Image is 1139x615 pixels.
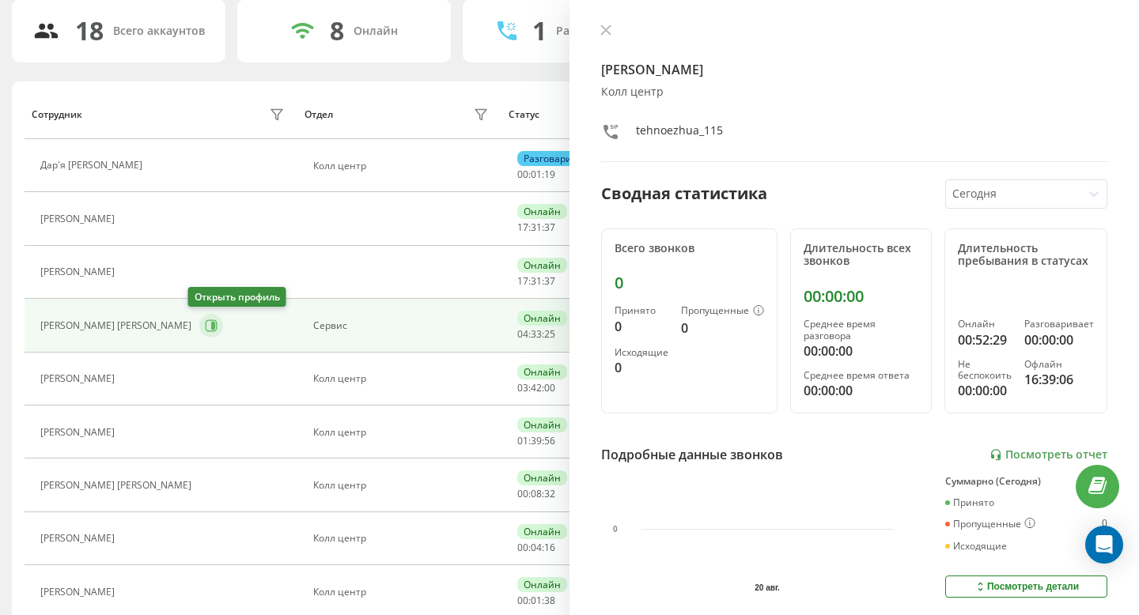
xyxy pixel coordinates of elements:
div: : : [517,383,555,394]
div: : : [517,436,555,447]
div: Не беспокоить [958,359,1012,382]
div: Колл центр [313,160,493,172]
text: 0 [613,525,618,534]
div: 00:00:00 [804,381,918,400]
div: Онлайн [517,204,567,219]
div: Дар'я [PERSON_NAME] [40,160,146,171]
span: 16 [544,541,555,554]
a: Посмотреть отчет [990,448,1107,462]
div: 0 [615,274,764,292]
div: Длительность всех звонков [804,242,918,269]
span: 31 [531,221,542,234]
div: Принято [945,497,994,508]
span: 00 [517,541,528,554]
div: Длительность пребывания в статусах [958,242,1094,269]
div: 00:00:00 [804,341,918,360]
div: 0 [681,319,764,338]
div: 00:00:00 [1024,330,1094,349]
div: Подробные данные звонков [601,445,783,464]
div: 0 [1102,518,1107,530]
span: 31 [531,274,542,288]
div: Исходящие [945,541,1007,552]
div: 00:52:29 [958,330,1012,349]
span: 00 [544,381,555,394]
div: Принято [615,305,668,316]
span: 37 [544,221,555,234]
div: Онлайн [958,319,1012,330]
text: 20 авг. [755,583,780,592]
div: Разговаривает [517,151,600,166]
span: 00 [517,487,528,500]
span: 33 [531,327,542,341]
div: [PERSON_NAME] [PERSON_NAME] [40,480,195,491]
span: 39 [531,434,542,447]
span: 00 [517,594,528,607]
div: Суммарно (Сегодня) [945,476,1107,487]
div: [PERSON_NAME] [40,373,119,384]
div: Статус [509,109,539,120]
div: : : [517,489,555,500]
div: Сводная статистика [601,182,767,206]
div: 16:39:06 [1024,370,1094,389]
span: 00 [517,168,528,181]
div: 1 [532,16,547,46]
span: 56 [544,434,555,447]
div: Колл центр [313,480,493,491]
div: 0 [1102,497,1107,508]
span: 01 [517,434,528,447]
div: [PERSON_NAME] [40,266,119,277]
div: Посмотреть детали [974,580,1079,593]
span: 01 [531,594,542,607]
div: : : [517,329,555,340]
button: Посмотреть детали [945,575,1107,598]
div: 0 [615,317,668,336]
div: Колл центр [313,427,493,438]
div: Open Intercom Messenger [1085,526,1123,564]
div: Онлайн [354,25,398,38]
div: Колл центр [313,533,493,544]
span: 17 [517,274,528,288]
div: [PERSON_NAME] [40,427,119,438]
div: [PERSON_NAME] [PERSON_NAME] [40,320,195,331]
div: Колл центр [601,85,1107,99]
div: Онлайн [517,470,567,485]
div: 8 [330,16,344,46]
div: : : [517,169,555,180]
span: 08 [531,487,542,500]
div: 18 [75,16,104,46]
span: 03 [517,381,528,394]
div: Исходящие [615,347,668,358]
div: : : [517,276,555,287]
div: Колл центр [313,587,493,598]
div: Всего аккаунтов [113,25,205,38]
div: Пропущенные [681,305,764,318]
div: : : [517,542,555,553]
div: Пропущенные [945,518,1035,530]
span: 25 [544,327,555,341]
div: Среднее время разговора [804,319,918,341]
div: : : [517,222,555,233]
div: Среднее время ответа [804,370,918,381]
div: Сотрудник [32,109,82,120]
div: Онлайн [517,417,567,432]
div: Всего звонков [615,242,764,255]
span: 19 [544,168,555,181]
span: 01 [531,168,542,181]
span: 38 [544,594,555,607]
h4: [PERSON_NAME] [601,60,1107,79]
span: 42 [531,381,542,394]
span: 04 [531,541,542,554]
div: Разговаривают [556,25,642,38]
div: Колл центр [313,373,493,384]
div: Отдел [305,109,333,120]
div: Открыть профиль [188,287,286,307]
div: Онлайн [517,258,567,273]
span: 32 [544,487,555,500]
div: Разговаривает [1024,319,1094,330]
div: Онлайн [517,364,567,379]
span: 17 [517,221,528,234]
div: [PERSON_NAME] [40,533,119,544]
div: [PERSON_NAME] [40,587,119,598]
span: 37 [544,274,555,288]
div: tehnoezhua_115 [636,123,723,145]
